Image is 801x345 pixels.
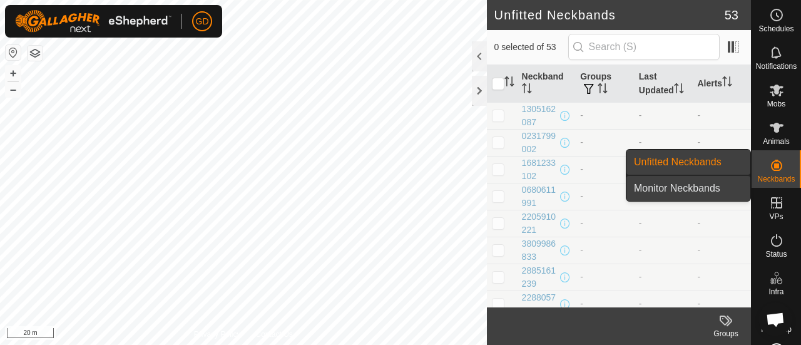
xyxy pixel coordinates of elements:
p-sorticon: Activate to sort [504,78,514,88]
th: Last Updated [634,65,693,103]
div: 2885161239 [522,264,558,291]
span: - [639,299,642,309]
div: Groups [701,328,751,339]
td: - [692,129,751,156]
span: VPs [769,213,783,220]
div: 1681233102 [522,157,558,183]
th: Alerts [692,65,751,103]
span: Neckbands [757,175,795,183]
span: Infra [768,288,783,296]
span: Heatmap [761,326,792,333]
input: Search (S) [568,34,720,60]
button: Map Layers [28,46,43,61]
button: Reset Map [6,45,21,60]
a: Unfitted Neckbands [626,150,750,175]
td: - [692,237,751,264]
div: 0680611991 [522,183,558,210]
div: 2205910221 [522,210,558,237]
td: - [575,183,634,210]
span: GD [196,15,209,28]
a: Contact Us [255,329,292,340]
p-sorticon: Activate to sort [722,78,732,88]
span: - [639,218,642,228]
p-sorticon: Activate to sort [522,85,532,95]
span: - [639,137,642,147]
button: – [6,82,21,97]
button: + [6,66,21,81]
a: Privacy Policy [194,329,241,340]
span: Mobs [767,100,785,108]
th: Neckband [517,65,576,103]
span: Notifications [756,63,797,70]
span: Schedules [758,25,793,33]
td: - [692,210,751,237]
div: Open chat [758,302,792,336]
div: 3809986833 [522,237,558,264]
td: - [692,102,751,129]
span: Monitor Neckbands [634,181,720,196]
p-sorticon: Activate to sort [674,85,684,95]
th: Groups [575,65,634,103]
img: Gallagher Logo [15,10,171,33]
p-sorticon: Activate to sort [598,85,608,95]
span: Status [765,250,787,258]
td: - [575,264,634,291]
span: Unfitted Neckbands [634,155,722,170]
span: 0 selected of 53 [494,41,568,54]
span: - [639,245,642,255]
td: - [575,210,634,237]
span: - [639,110,642,120]
td: - [575,237,634,264]
h2: Unfitted Neckbands [494,8,725,23]
td: - [575,102,634,129]
td: - [575,156,634,183]
div: 2288057071 [522,291,558,317]
td: - [692,264,751,291]
td: - [692,291,751,317]
td: - [575,129,634,156]
span: Animals [763,138,790,145]
td: - [575,291,634,317]
span: 53 [725,6,738,24]
a: Monitor Neckbands [626,176,750,201]
div: 1305162087 [522,103,558,129]
span: - [639,272,642,282]
div: 0231799002 [522,130,558,156]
